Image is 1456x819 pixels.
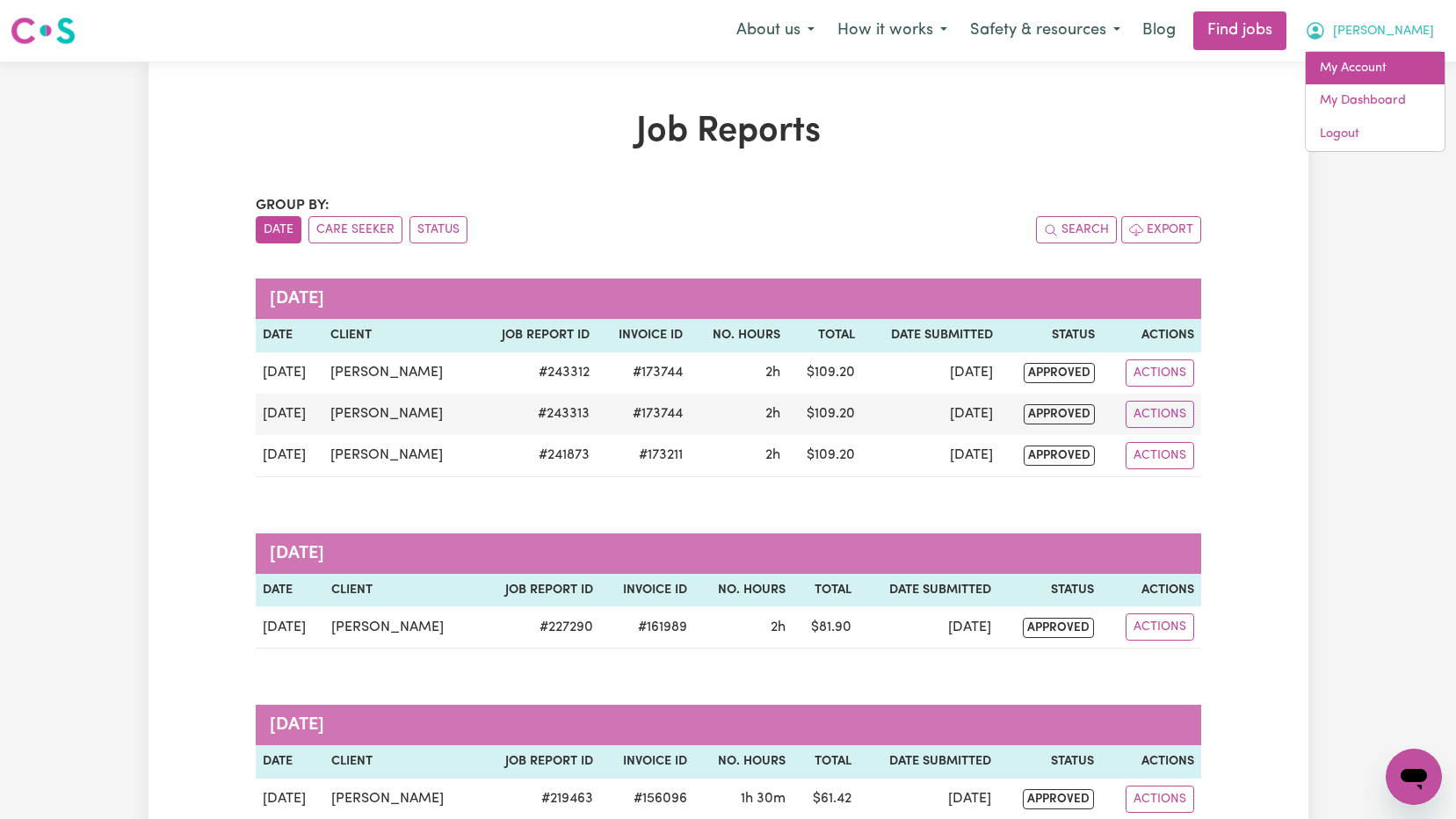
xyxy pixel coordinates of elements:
td: [DATE] [256,606,324,649]
th: Invoice ID [597,319,690,352]
td: #173211 [597,435,690,477]
th: Status [998,745,1101,779]
span: 2 hours [765,448,780,462]
th: Status [1000,319,1102,352]
th: Job Report ID [477,574,600,607]
td: $ 109.20 [787,435,862,477]
td: $ 109.20 [787,394,862,435]
span: approved [1024,446,1095,466]
button: Export [1121,216,1201,243]
td: [DATE] [256,435,324,477]
button: sort invoices by date [256,216,301,243]
a: My Account [1306,52,1445,85]
span: 2 hours [765,366,780,380]
h1: Job Reports [256,111,1201,153]
button: About us [725,12,826,49]
th: Date [256,745,324,779]
button: sort invoices by paid status [409,216,467,243]
a: My Dashboard [1306,84,1445,118]
td: $ 81.90 [793,606,858,649]
span: 1 hour 30 minutes [741,792,786,806]
th: Client [323,319,474,352]
th: Total [793,574,858,607]
td: [PERSON_NAME] [323,352,474,394]
th: Total [787,319,862,352]
a: Logout [1306,118,1445,151]
td: [DATE] [256,394,324,435]
th: Actions [1101,574,1200,607]
td: [PERSON_NAME] [323,394,474,435]
caption: [DATE] [256,279,1201,319]
button: Actions [1126,442,1194,469]
th: Client [324,745,477,779]
a: Find jobs [1193,11,1286,50]
button: Actions [1126,359,1194,387]
th: Date [256,319,324,352]
span: Group by: [256,199,330,213]
th: No. Hours [690,319,787,352]
button: Search [1036,216,1117,243]
th: Total [793,745,858,779]
td: [PERSON_NAME] [323,435,474,477]
button: Actions [1126,613,1194,641]
th: Actions [1102,319,1200,352]
button: Safety & resources [959,12,1132,49]
th: Date Submitted [858,745,998,779]
th: Client [324,574,477,607]
th: No. Hours [694,745,793,779]
span: [PERSON_NAME] [1333,22,1434,41]
td: $ 109.20 [787,352,862,394]
caption: [DATE] [256,705,1201,745]
td: #161989 [600,606,694,649]
a: Careseekers logo [11,11,76,51]
td: [DATE] [862,394,1001,435]
td: # 243313 [474,394,597,435]
th: Date Submitted [858,574,998,607]
td: #173744 [597,394,690,435]
th: Status [998,574,1101,607]
td: # 241873 [474,435,597,477]
span: approved [1024,363,1095,383]
th: Date [256,574,324,607]
span: approved [1023,789,1094,809]
a: Blog [1132,11,1186,50]
td: #173744 [597,352,690,394]
td: # 227290 [477,606,600,649]
td: [DATE] [862,352,1001,394]
th: Job Report ID [474,319,597,352]
caption: [DATE] [256,533,1201,574]
span: approved [1023,618,1094,638]
th: Actions [1101,745,1200,779]
th: No. Hours [694,574,793,607]
th: Job Report ID [477,745,600,779]
th: Invoice ID [600,745,694,779]
div: My Account [1305,51,1445,152]
td: [PERSON_NAME] [324,606,477,649]
td: [DATE] [256,352,324,394]
button: Actions [1126,786,1194,813]
button: Actions [1126,401,1194,428]
td: [DATE] [858,606,998,649]
td: # 243312 [474,352,597,394]
span: 2 hours [771,620,786,634]
th: Date Submitted [862,319,1001,352]
th: Invoice ID [600,574,694,607]
button: sort invoices by care seeker [308,216,402,243]
button: How it works [826,12,959,49]
span: 2 hours [765,407,780,421]
button: My Account [1293,12,1445,49]
td: [DATE] [862,435,1001,477]
img: Careseekers logo [11,15,76,47]
iframe: Button to launch messaging window, conversation in progress [1386,749,1442,805]
span: approved [1024,404,1095,424]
